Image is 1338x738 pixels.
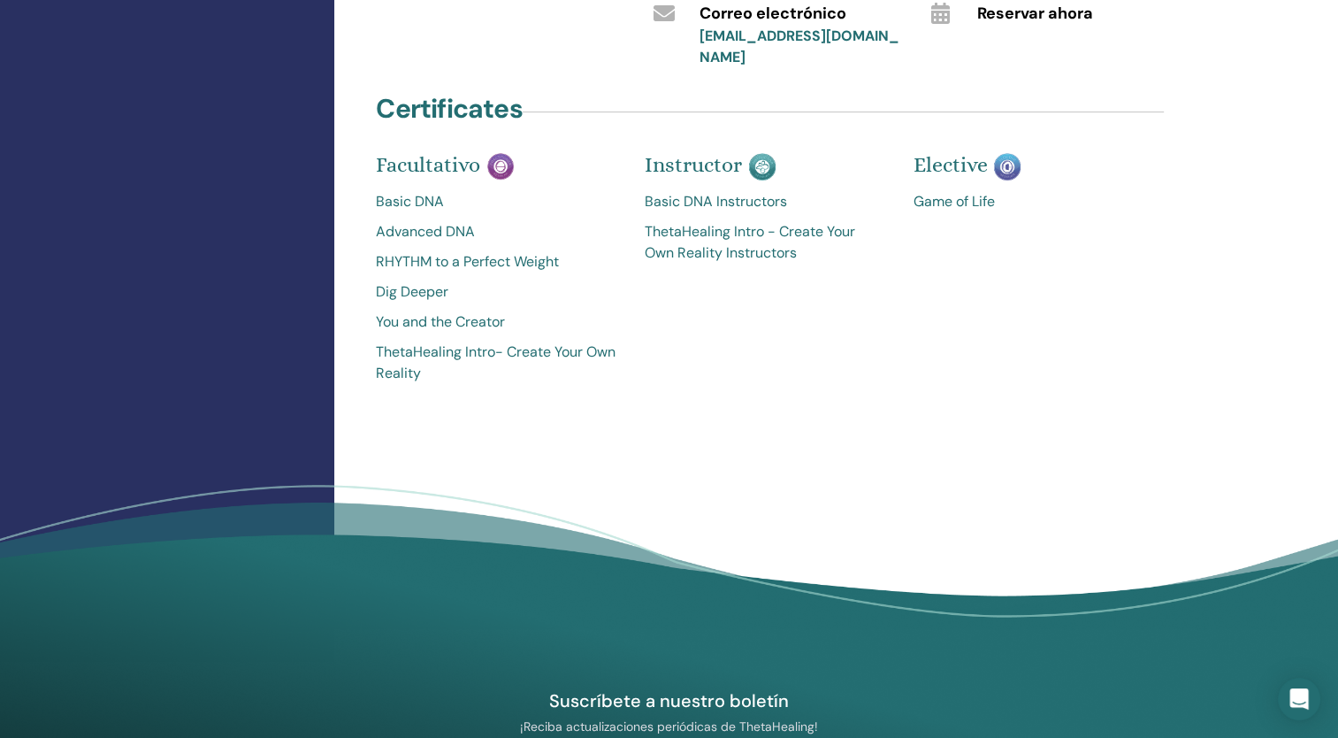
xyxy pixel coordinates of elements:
[700,27,899,66] a: [EMAIL_ADDRESS][DOMAIN_NAME]
[913,191,1155,212] a: Game of Life
[376,221,618,242] a: Advanced DNA
[913,152,987,177] span: Elective
[700,3,846,26] span: Correo electrónico
[977,3,1093,26] span: Reservar ahora
[645,221,887,264] a: ThetaHealing Intro - Create Your Own Reality Instructors
[376,191,618,212] a: Basic DNA
[645,152,742,177] span: Instructor
[465,689,874,712] h4: Suscríbete a nuestro boletín
[376,93,522,125] h4: Certificates
[376,311,618,333] a: You and the Creator
[376,281,618,303] a: Dig Deeper
[376,152,480,177] span: Facultativo
[376,251,618,273] a: RHYTHM to a Perfect Weight
[465,719,874,734] p: ¡Reciba actualizaciones periódicas de ThetaHealing!
[376,342,618,384] a: ThetaHealing Intro- Create Your Own Reality
[645,191,887,212] a: Basic DNA Instructors
[1278,678,1320,720] div: Open Intercom Messenger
